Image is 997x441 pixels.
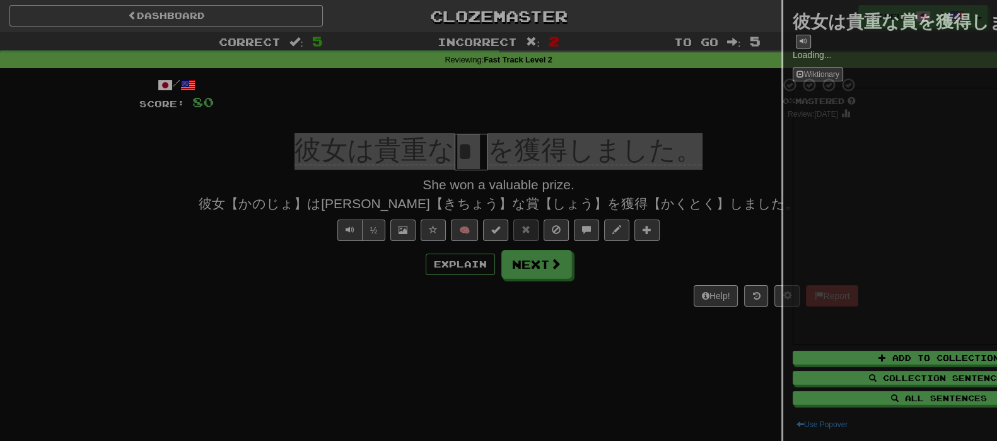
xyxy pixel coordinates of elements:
[793,418,851,432] button: Use Popover
[793,68,843,81] button: Wiktionary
